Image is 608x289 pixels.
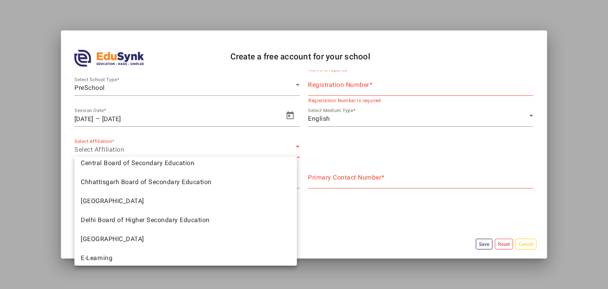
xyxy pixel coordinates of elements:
span: Delhi Board of Higher Secondary Education [81,215,210,225]
span: E-Learning [81,253,112,263]
span: Chhattisgarh Board of Secondary Education [81,177,212,187]
span: Central Board of Secondary Education [81,158,194,168]
span: [GEOGRAPHIC_DATA] [81,234,144,244]
span: [GEOGRAPHIC_DATA] [81,196,144,206]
